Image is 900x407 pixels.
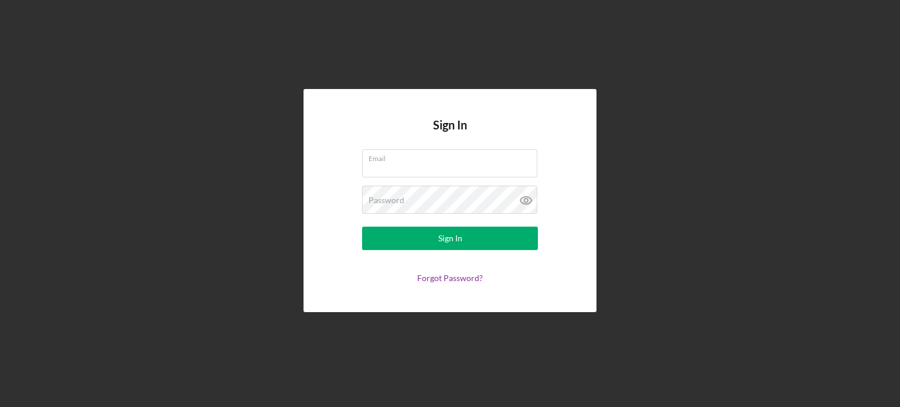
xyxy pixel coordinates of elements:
div: Sign In [438,227,462,250]
label: Email [369,150,537,163]
a: Forgot Password? [417,273,483,283]
label: Password [369,196,404,205]
button: Sign In [362,227,538,250]
h4: Sign In [433,118,467,149]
